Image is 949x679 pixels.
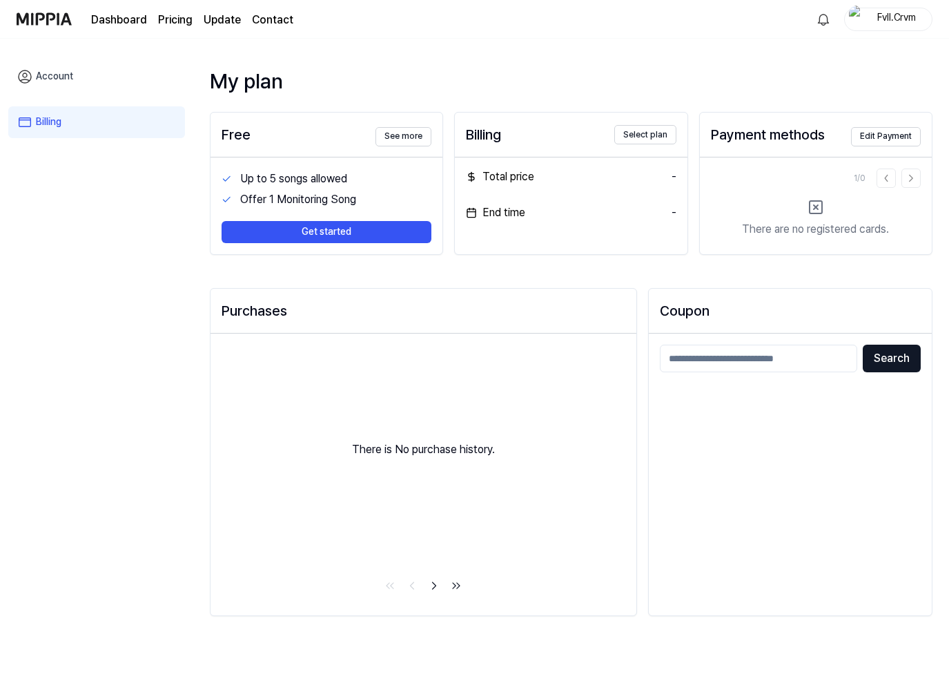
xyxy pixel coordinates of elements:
[660,300,921,322] h2: Coupon
[870,11,923,26] div: Fvll.Crvm
[158,12,193,28] a: Pricing
[240,191,432,208] div: Offer 1 Monitoring Song
[466,204,525,221] div: End time
[211,576,636,599] nav: pagination
[849,6,865,33] img: profile
[8,106,185,138] a: Billing
[854,173,865,184] div: 1 / 0
[672,169,676,185] div: -
[252,12,293,28] a: Contact
[851,127,921,146] button: Edit Payment
[672,204,676,221] div: -
[447,576,466,595] a: Go to last page
[240,171,432,187] div: Up to 5 songs allowed
[8,61,185,93] a: Account
[863,345,921,372] button: Search
[222,124,251,146] div: Free
[375,127,431,146] button: See more
[614,125,676,144] button: Select plan
[91,12,147,28] a: Dashboard
[466,124,501,146] div: Billing
[851,123,921,146] a: Edit Payment
[424,576,444,595] a: Go to next page
[711,124,825,146] div: Payment methods
[402,576,422,595] a: Go to previous page
[844,8,932,31] button: profileFvll.Crvm
[211,334,636,565] div: There is No purchase history.
[222,210,431,243] a: Get started
[815,11,832,28] img: 알림
[380,576,400,595] a: Go to first page
[742,221,889,238] div: There are no registered cards.
[466,169,534,185] div: Total price
[222,300,625,322] div: Purchases
[375,123,431,146] a: See more
[210,66,932,95] div: My plan
[204,12,241,28] a: Update
[222,221,431,243] button: Get started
